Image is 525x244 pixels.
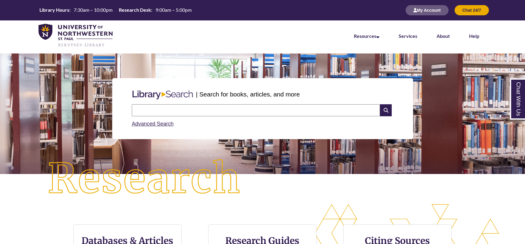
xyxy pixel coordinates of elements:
span: 7:30am – 10:00pm [74,7,113,13]
a: Chat 24/7 [455,8,489,13]
th: Research Desk: [116,7,153,13]
button: Chat 24/7 [455,5,489,15]
a: About [437,33,450,39]
img: Libary Search [129,88,196,102]
img: UNWSP Library Logo [39,24,113,47]
a: Advanced Search [132,121,174,127]
a: Services [399,33,417,39]
img: Research [26,138,262,220]
span: 9:00am – 5:00pm [156,7,192,13]
table: Hours Today [37,7,194,13]
p: | Search for books, articles, and more [196,90,300,99]
a: Hours Today [37,7,194,14]
a: Resources [354,33,379,39]
a: My Account [406,8,449,13]
button: My Account [406,5,449,15]
th: Library Hours: [37,7,71,13]
a: Help [469,33,479,39]
i: Search [380,104,391,116]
